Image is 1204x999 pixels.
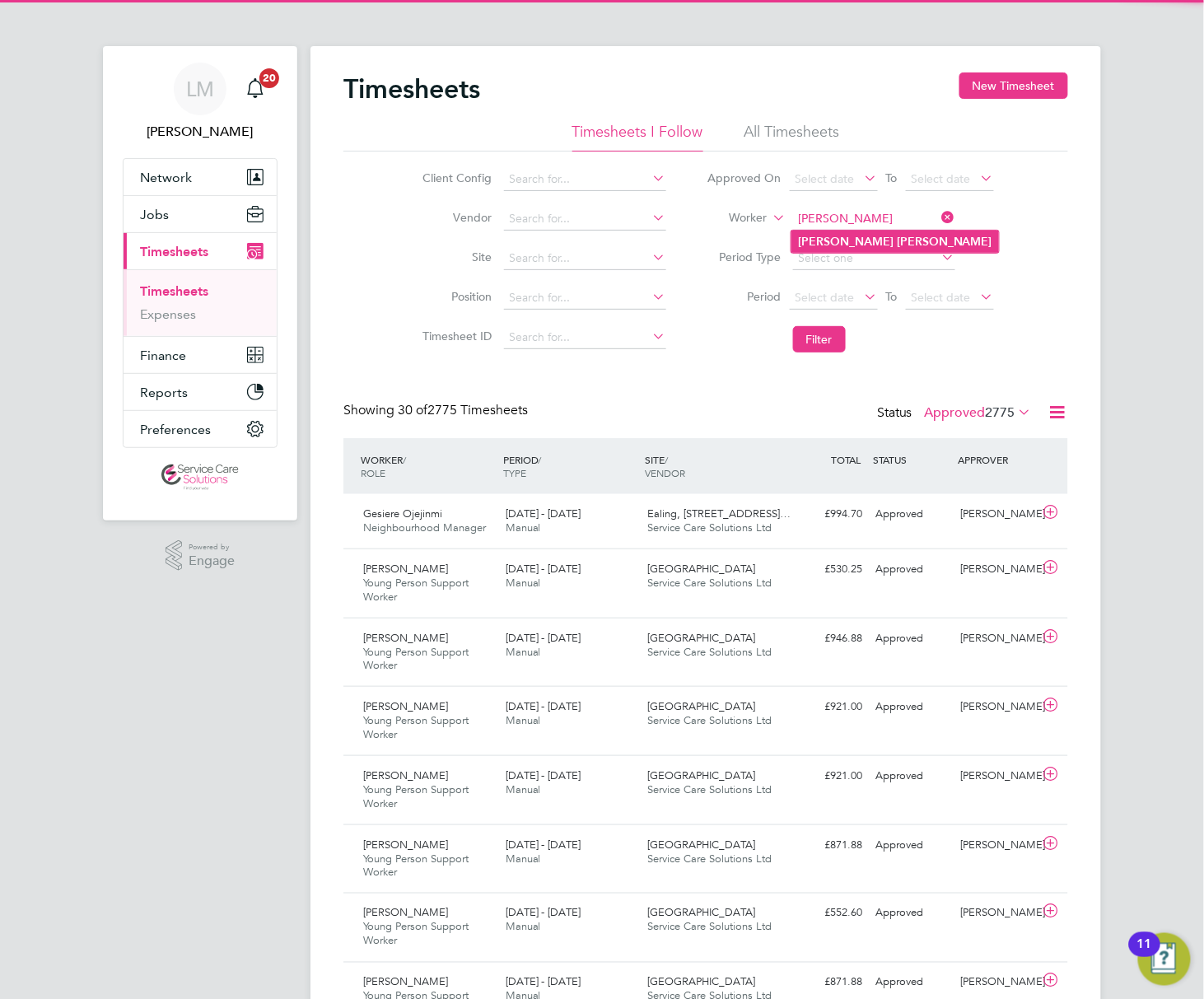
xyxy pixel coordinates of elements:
[504,247,666,270] input: Search for...
[363,906,448,920] span: [PERSON_NAME]
[124,196,277,232] button: Jobs
[124,337,277,373] button: Finance
[363,713,469,741] span: Young Person Support Worker
[259,68,279,88] span: 20
[239,63,272,115] a: 20
[343,402,531,419] div: Showing
[140,385,188,400] span: Reports
[648,975,756,989] span: [GEOGRAPHIC_DATA]
[363,562,448,576] span: [PERSON_NAME]
[123,63,278,142] a: LM[PERSON_NAME]
[648,576,772,590] span: Service Care Solutions Ltd
[869,763,954,790] div: Approved
[363,699,448,713] span: [PERSON_NAME]
[783,900,869,927] div: £552.60
[123,464,278,491] a: Go to home page
[124,411,277,447] button: Preferences
[783,832,869,859] div: £871.88
[959,72,1068,99] button: New Timesheet
[506,699,581,713] span: [DATE] - [DATE]
[363,631,448,645] span: [PERSON_NAME]
[869,625,954,652] div: Approved
[1138,933,1191,986] button: Open Resource Center, 11 new notifications
[418,329,492,343] label: Timesheet ID
[140,283,208,299] a: Timesheets
[648,521,772,535] span: Service Care Solutions Ltd
[793,247,955,270] input: Select one
[161,464,239,491] img: servicecare-logo-retina.png
[707,170,782,185] label: Approved On
[783,556,869,583] div: £530.25
[363,521,486,535] span: Neighbourhood Manager
[189,554,235,568] span: Engage
[506,521,541,535] span: Manual
[642,445,784,488] div: SITE
[363,852,469,880] span: Young Person Support Worker
[503,466,526,479] span: TYPE
[186,78,214,100] span: LM
[665,453,669,466] span: /
[897,235,992,249] b: [PERSON_NAME]
[124,374,277,410] button: Reports
[418,250,492,264] label: Site
[506,507,581,521] span: [DATE] - [DATE]
[648,713,772,727] span: Service Care Solutions Ltd
[646,466,686,479] span: VENDOR
[504,287,666,310] input: Search for...
[504,326,666,349] input: Search for...
[124,233,277,269] button: Timesheets
[954,900,1040,927] div: [PERSON_NAME]
[783,763,869,790] div: £921.00
[648,920,772,934] span: Service Care Solutions Ltd
[912,171,971,186] span: Select date
[506,713,541,727] span: Manual
[648,782,772,796] span: Service Care Solutions Ltd
[1137,945,1152,966] div: 11
[140,306,196,322] a: Expenses
[343,72,480,105] h2: Timesheets
[707,250,782,264] label: Period Type
[796,171,855,186] span: Select date
[504,208,666,231] input: Search for...
[363,920,469,948] span: Young Person Support Worker
[140,348,186,363] span: Finance
[572,122,703,152] li: Timesheets I Follow
[140,170,192,185] span: Network
[363,975,448,989] span: [PERSON_NAME]
[693,210,768,226] label: Worker
[869,832,954,859] div: Approved
[363,507,442,521] span: Gesiere Ojejinmi
[648,507,791,521] span: Ealing, [STREET_ADDRESS]…
[103,46,297,521] nav: Main navigation
[793,326,846,352] button: Filter
[912,290,971,305] span: Select date
[506,768,581,782] span: [DATE] - [DATE]
[648,645,772,659] span: Service Care Solutions Ltd
[798,235,894,249] b: [PERSON_NAME]
[418,170,492,185] label: Client Config
[398,402,427,418] span: 30 of
[877,402,1035,425] div: Status
[506,576,541,590] span: Manual
[793,208,955,231] input: Search for...
[881,286,903,307] span: To
[506,852,541,866] span: Manual
[783,969,869,997] div: £871.88
[648,768,756,782] span: [GEOGRAPHIC_DATA]
[363,782,469,810] span: Young Person Support Worker
[506,562,581,576] span: [DATE] - [DATE]
[796,290,855,305] span: Select date
[954,763,1040,790] div: [PERSON_NAME]
[954,969,1040,997] div: [PERSON_NAME]
[140,207,169,222] span: Jobs
[869,693,954,721] div: Approved
[124,269,277,336] div: Timesheets
[124,159,277,195] button: Network
[418,289,492,304] label: Position
[783,625,869,652] div: £946.88
[506,782,541,796] span: Manual
[499,445,642,488] div: PERIOD
[744,122,840,152] li: All Timesheets
[140,244,208,259] span: Timesheets
[363,768,448,782] span: [PERSON_NAME]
